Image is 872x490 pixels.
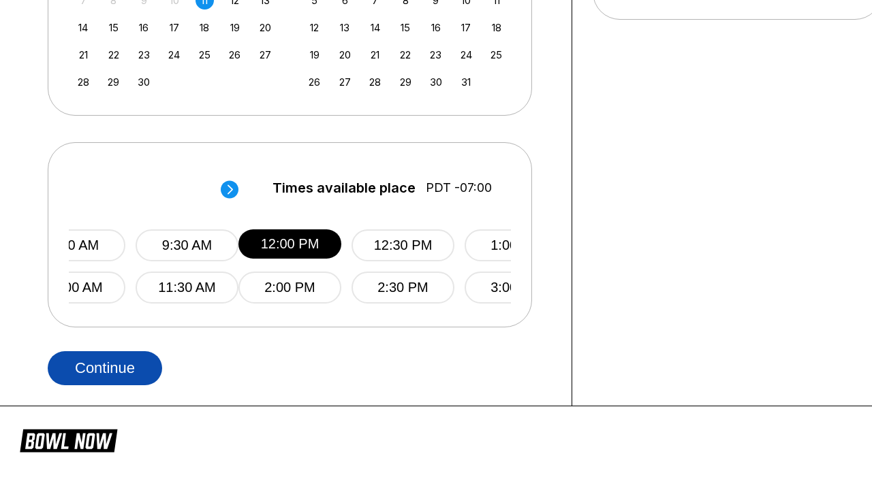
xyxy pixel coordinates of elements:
div: Choose Sunday, September 21st, 2025 [74,46,93,64]
div: Choose Monday, September 15th, 2025 [104,18,123,37]
div: Choose Monday, October 20th, 2025 [336,46,354,64]
button: 11:30 AM [136,272,238,304]
div: Choose Wednesday, September 17th, 2025 [165,18,183,37]
div: Choose Tuesday, September 30th, 2025 [135,73,153,91]
div: Choose Tuesday, September 23rd, 2025 [135,46,153,64]
div: Choose Sunday, October 26th, 2025 [305,73,324,91]
div: Choose Friday, October 17th, 2025 [457,18,476,37]
div: Choose Saturday, September 20th, 2025 [256,18,275,37]
div: Choose Sunday, October 19th, 2025 [305,46,324,64]
span: PDT -07:00 [426,180,492,195]
button: 2:00 PM [238,272,341,304]
div: Choose Friday, September 19th, 2025 [225,18,244,37]
div: Choose Wednesday, September 24th, 2025 [165,46,183,64]
div: Choose Tuesday, October 14th, 2025 [366,18,384,37]
div: Choose Wednesday, October 29th, 2025 [396,73,415,91]
div: Choose Saturday, October 25th, 2025 [487,46,505,64]
div: Choose Saturday, September 27th, 2025 [256,46,275,64]
div: Choose Tuesday, October 28th, 2025 [366,73,384,91]
div: Choose Sunday, October 12th, 2025 [305,18,324,37]
button: 12:30 PM [352,229,454,261]
div: Choose Monday, October 27th, 2025 [336,73,354,91]
div: Choose Wednesday, October 15th, 2025 [396,18,415,37]
div: Choose Sunday, September 28th, 2025 [74,73,93,91]
div: Choose Sunday, September 14th, 2025 [74,18,93,37]
div: Choose Friday, October 31st, 2025 [457,73,476,91]
div: Choose Thursday, October 30th, 2025 [426,73,445,91]
button: 11:00 AM [22,272,125,304]
button: 3:00 PM [465,272,567,304]
div: Choose Friday, September 26th, 2025 [225,46,244,64]
div: Choose Friday, October 24th, 2025 [457,46,476,64]
button: 2:30 PM [352,272,454,304]
button: 9:00 AM [22,229,125,261]
button: 1:00 PM [465,229,567,261]
div: Choose Thursday, September 18th, 2025 [196,18,214,37]
div: Choose Tuesday, October 21st, 2025 [366,46,384,64]
button: Continue [48,351,162,385]
div: Choose Wednesday, October 22nd, 2025 [396,46,415,64]
div: Choose Monday, September 22nd, 2025 [104,46,123,64]
div: Choose Tuesday, September 16th, 2025 [135,18,153,37]
div: Choose Thursday, September 25th, 2025 [196,46,214,64]
button: 12:00 PM [238,229,341,259]
div: Choose Thursday, October 16th, 2025 [426,18,445,37]
div: Choose Monday, October 13th, 2025 [336,18,354,37]
div: Choose Saturday, October 18th, 2025 [487,18,505,37]
span: Times available place [272,180,416,195]
button: 9:30 AM [136,229,238,261]
div: Choose Monday, September 29th, 2025 [104,73,123,91]
div: Choose Thursday, October 23rd, 2025 [426,46,445,64]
